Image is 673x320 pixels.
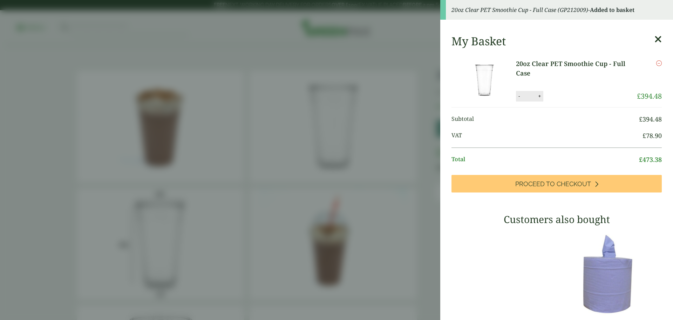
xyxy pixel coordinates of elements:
span: Proceed to Checkout [515,180,591,188]
span: Subtotal [451,115,639,124]
span: £ [639,115,643,123]
span: £ [639,155,643,164]
a: 20oz Clear PET Smoothie Cup - Full Case [516,59,637,78]
h3: Customers also bought [451,214,662,226]
button: - [516,93,522,99]
em: 20oz Clear PET Smoothie Cup - Full Case (GP212009) [451,6,588,14]
span: VAT [451,131,643,141]
img: 20oz Clear PET Smoothie Cup-Full Case of-0 [453,59,516,101]
bdi: 78.90 [643,131,662,140]
button: + [536,93,543,99]
span: Total [451,155,639,164]
span: £ [637,91,641,101]
a: Proceed to Checkout [451,175,662,192]
span: £ [643,131,646,140]
bdi: 473.38 [639,155,662,164]
h2: My Basket [451,34,506,48]
bdi: 394.48 [639,115,662,123]
bdi: 394.48 [637,91,662,101]
strong: Added to basket [590,6,634,14]
a: Remove this item [656,59,662,67]
img: 3630017-2-Ply-Blue-Centre-Feed-104m [560,230,662,318]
